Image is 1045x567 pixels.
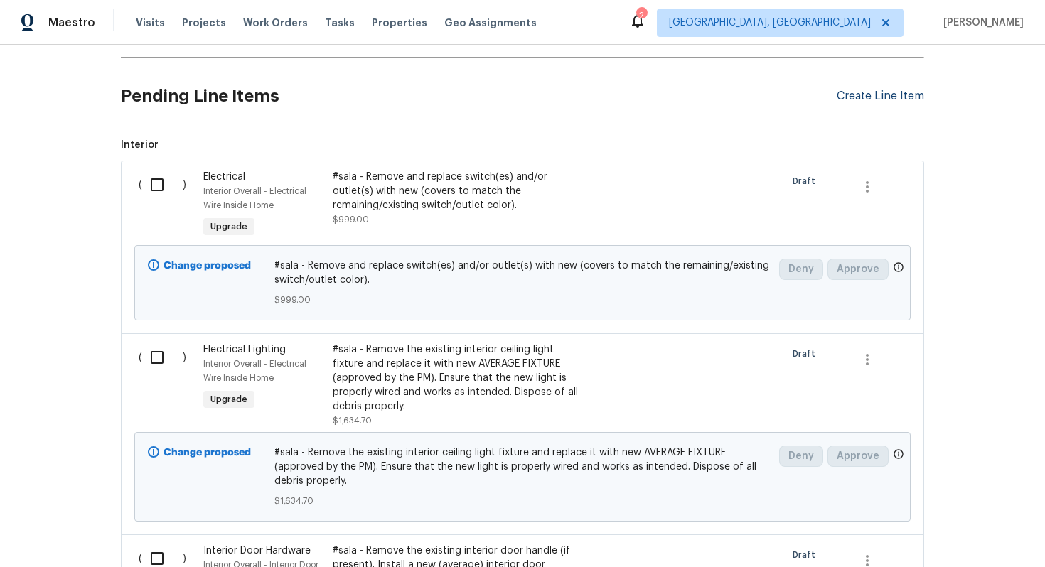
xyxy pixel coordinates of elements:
[793,347,821,361] span: Draft
[121,63,837,129] h2: Pending Line Items
[274,445,771,488] span: #sala - Remove the existing interior ceiling light fixture and replace it with new AVERAGE FIXTUR...
[893,261,904,276] span: Only a market manager or an area construction manager can approve
[333,342,583,414] div: #sala - Remove the existing interior ceiling light fixture and replace it with new AVERAGE FIXTUR...
[243,16,308,30] span: Work Orders
[203,360,306,382] span: Interior Overall - Electrical Wire Inside Home
[205,220,253,234] span: Upgrade
[48,16,95,30] span: Maestro
[325,18,355,28] span: Tasks
[121,138,924,152] span: Interior
[837,90,924,103] div: Create Line Item
[203,187,306,210] span: Interior Overall - Electrical Wire Inside Home
[136,16,165,30] span: Visits
[164,261,251,271] b: Change proposed
[938,16,1024,30] span: [PERSON_NAME]
[636,9,646,23] div: 2
[333,170,583,212] div: #sala - Remove and replace switch(es) and/or outlet(s) with new (covers to match the remaining/ex...
[205,392,253,406] span: Upgrade
[274,494,771,508] span: $1,634.70
[182,16,226,30] span: Projects
[893,448,904,463] span: Only a market manager or an area construction manager can approve
[827,259,889,280] button: Approve
[274,293,771,307] span: $999.00
[793,174,821,188] span: Draft
[274,259,771,287] span: #sala - Remove and replace switch(es) and/or outlet(s) with new (covers to match the remaining/ex...
[669,16,871,30] span: [GEOGRAPHIC_DATA], [GEOGRAPHIC_DATA]
[203,345,286,355] span: Electrical Lighting
[372,16,427,30] span: Properties
[164,448,251,458] b: Change proposed
[827,445,889,467] button: Approve
[134,338,199,432] div: ( )
[203,546,311,556] span: Interior Door Hardware
[793,548,821,562] span: Draft
[779,445,823,467] button: Deny
[333,416,372,425] span: $1,634.70
[203,172,245,182] span: Electrical
[444,16,537,30] span: Geo Assignments
[779,259,823,280] button: Deny
[134,166,199,245] div: ( )
[333,215,369,224] span: $999.00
